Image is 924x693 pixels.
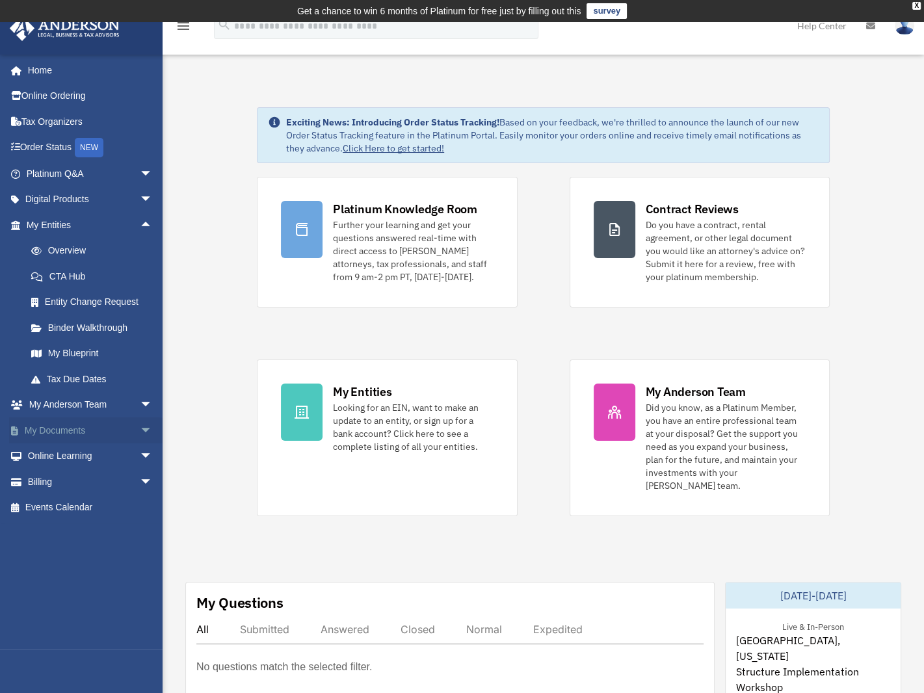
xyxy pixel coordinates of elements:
[466,623,502,636] div: Normal
[912,2,921,10] div: close
[646,201,739,217] div: Contract Reviews
[140,187,166,213] span: arrow_drop_down
[176,23,191,34] a: menu
[9,109,172,135] a: Tax Organizers
[75,138,103,157] div: NEW
[321,623,369,636] div: Answered
[9,161,172,187] a: Platinum Q&Aarrow_drop_down
[140,161,166,187] span: arrow_drop_down
[140,417,166,444] span: arrow_drop_down
[9,187,172,213] a: Digital Productsarrow_drop_down
[333,401,493,453] div: Looking for an EIN, want to make an update to an entity, or sign up for a bank account? Click her...
[9,417,172,443] a: My Documentsarrow_drop_down
[570,177,830,307] a: Contract Reviews Do you have a contract, rental agreement, or other legal document you would like...
[18,289,172,315] a: Entity Change Request
[140,212,166,239] span: arrow_drop_up
[140,443,166,470] span: arrow_drop_down
[18,238,172,264] a: Overview
[140,469,166,495] span: arrow_drop_down
[401,623,435,636] div: Closed
[196,593,284,612] div: My Questions
[18,366,172,392] a: Tax Due Dates
[9,495,172,521] a: Events Calendar
[646,401,806,492] div: Did you know, as a Platinum Member, you have an entire professional team at your disposal? Get th...
[646,218,806,283] div: Do you have a contract, rental agreement, or other legal document you would like an attorney's ad...
[18,341,172,367] a: My Blueprint
[9,212,172,238] a: My Entitiesarrow_drop_up
[333,201,477,217] div: Platinum Knowledge Room
[333,384,391,400] div: My Entities
[333,218,493,283] div: Further your learning and get your questions answered real-time with direct access to [PERSON_NAM...
[196,623,209,636] div: All
[736,633,890,664] span: [GEOGRAPHIC_DATA], [US_STATE]
[9,469,172,495] a: Billingarrow_drop_down
[9,443,172,469] a: Online Learningarrow_drop_down
[533,623,583,636] div: Expedited
[587,3,627,19] a: survey
[646,384,746,400] div: My Anderson Team
[343,142,444,154] a: Click Here to get started!
[286,116,819,155] div: Based on your feedback, we're thrilled to announce the launch of our new Order Status Tracking fe...
[895,16,914,35] img: User Pic
[9,135,172,161] a: Order StatusNEW
[726,582,901,608] div: [DATE]-[DATE]
[570,360,830,516] a: My Anderson Team Did you know, as a Platinum Member, you have an entire professional team at your...
[9,83,172,109] a: Online Ordering
[18,263,172,289] a: CTA Hub
[297,3,581,19] div: Get a chance to win 6 months of Platinum for free just by filling out this
[6,16,124,41] img: Anderson Advisors Platinum Portal
[240,623,289,636] div: Submitted
[196,658,372,676] p: No questions match the selected filter.
[257,360,517,516] a: My Entities Looking for an EIN, want to make an update to an entity, or sign up for a bank accoun...
[9,392,172,418] a: My Anderson Teamarrow_drop_down
[257,177,517,307] a: Platinum Knowledge Room Further your learning and get your questions answered real-time with dire...
[18,315,172,341] a: Binder Walkthrough
[286,116,499,128] strong: Exciting News: Introducing Order Status Tracking!
[176,18,191,34] i: menu
[140,392,166,419] span: arrow_drop_down
[9,57,166,83] a: Home
[772,619,854,633] div: Live & In-Person
[217,18,231,32] i: search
